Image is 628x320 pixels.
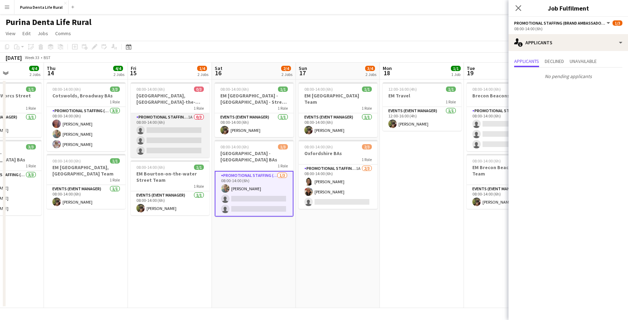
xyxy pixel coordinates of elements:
[46,69,56,77] span: 14
[467,92,545,99] h3: Brecon Beacons BAs
[215,171,293,217] app-card-role: Promotional Staffing (Brand Ambassadors)1/308:00-14:00 (6h)[PERSON_NAME]
[47,65,56,71] span: Thu
[197,66,207,71] span: 1/4
[52,29,74,38] a: Comms
[514,26,622,31] div: 08:00-14:00 (6h)
[509,34,628,51] div: Applicants
[35,29,51,38] a: Jobs
[23,55,41,60] span: Week 33
[131,92,209,105] h3: [GEOGRAPHIC_DATA], [GEOGRAPHIC_DATA]-the-water BAs
[362,105,372,111] span: 1 Role
[466,69,475,77] span: 19
[613,20,622,26] span: 1/3
[26,144,36,149] span: 3/3
[467,82,545,151] app-job-card: 08:00-14:00 (6h)0/3Brecon Beacons BAs1 RolePromotional Staffing (Brand Ambassadors)1A0/308:00-14:...
[114,72,124,77] div: 2 Jobs
[214,69,222,77] span: 16
[281,72,292,77] div: 2 Jobs
[29,66,39,71] span: 4/4
[44,55,51,60] div: BST
[38,30,48,37] span: Jobs
[383,92,461,99] h3: EM Travel
[545,59,564,64] span: Declined
[215,140,293,217] app-job-card: 08:00-14:00 (6h)1/3[GEOGRAPHIC_DATA] - [GEOGRAPHIC_DATA] BAs1 RolePromotional Staffing (Brand Amb...
[514,20,606,26] span: Promotional Staffing (Brand Ambassadors)
[472,158,501,164] span: 08:00-14:00 (6h)
[131,113,209,158] app-card-role: Promotional Staffing (Brand Ambassadors)1A0/308:00-14:00 (6h)
[362,144,372,149] span: 2/3
[131,160,209,215] app-job-card: 08:00-14:00 (6h)1/1EM Bourton-on-the-water Street Team1 RoleEvents (Event Manager)1/108:00-14:00 ...
[47,185,125,209] app-card-role: Events (Event Manager)1/108:00-14:00 (6h)[PERSON_NAME]
[47,154,125,209] app-job-card: 08:00-14:00 (6h)1/1EM [GEOGRAPHIC_DATA], [GEOGRAPHIC_DATA] Team1 RoleEvents (Event Manager)1/108:...
[136,165,165,170] span: 08:00-14:00 (6h)
[278,87,288,92] span: 1/1
[22,30,31,37] span: Edit
[299,113,377,137] app-card-role: Events (Event Manager)1/108:00-14:00 (6h)[PERSON_NAME]
[198,72,208,77] div: 2 Jobs
[220,144,249,149] span: 08:00-14:00 (6h)
[299,82,377,137] app-job-card: 08:00-14:00 (6h)1/1EM [GEOGRAPHIC_DATA] Team1 RoleEvents (Event Manager)1/108:00-14:00 (6h)[PERSO...
[362,87,372,92] span: 1/1
[299,150,377,156] h3: Oxfordshire BAs
[467,65,475,71] span: Tue
[47,164,125,177] h3: EM [GEOGRAPHIC_DATA], [GEOGRAPHIC_DATA] Team
[55,30,71,37] span: Comms
[194,165,204,170] span: 1/1
[304,144,333,149] span: 08:00-14:00 (6h)
[52,87,81,92] span: 08:00-14:00 (6h)
[3,29,18,38] a: View
[365,72,376,77] div: 2 Jobs
[194,87,204,92] span: 0/3
[299,92,377,105] h3: EM [GEOGRAPHIC_DATA] Team
[299,165,377,209] app-card-role: Promotional Staffing (Brand Ambassadors)1A2/308:00-14:00 (6h)[PERSON_NAME][PERSON_NAME]
[570,59,597,64] span: Unavailable
[136,87,165,92] span: 08:00-14:00 (6h)
[509,4,628,13] h3: Job Fulfilment
[113,66,123,71] span: 4/4
[110,158,120,164] span: 1/1
[220,87,249,92] span: 08:00-14:00 (6h)
[299,140,377,209] app-job-card: 08:00-14:00 (6h)2/3Oxfordshire BAs1 RolePromotional Staffing (Brand Ambassadors)1A2/308:00-14:00 ...
[20,29,33,38] a: Edit
[467,154,545,209] app-job-card: 08:00-14:00 (6h)1/1EM Brecon Beacons Street Team1 RoleEvents (Event Manager)1/108:00-14:00 (6h)[P...
[472,87,501,92] span: 08:00-14:00 (6h)
[6,54,22,61] div: [DATE]
[281,66,291,71] span: 2/4
[383,107,461,131] app-card-role: Events (Event Manager)1/112:00-16:00 (4h)[PERSON_NAME]
[278,163,288,168] span: 1 Role
[47,107,125,151] app-card-role: Promotional Staffing (Brand Ambassadors)3/308:00-14:00 (6h)[PERSON_NAME][PERSON_NAME][PERSON_NAME]
[131,82,209,158] app-job-card: 08:00-14:00 (6h)0/3[GEOGRAPHIC_DATA], [GEOGRAPHIC_DATA]-the-water BAs1 RolePromotional Staffing (...
[26,105,36,111] span: 1 Role
[131,65,136,71] span: Fri
[215,150,293,163] h3: [GEOGRAPHIC_DATA] - [GEOGRAPHIC_DATA] BAs
[47,92,125,99] h3: Cotswolds, Broadway BAs
[110,87,120,92] span: 3/3
[6,30,15,37] span: View
[26,87,36,92] span: 1/1
[130,69,136,77] span: 15
[362,157,372,162] span: 1 Role
[514,20,611,26] button: Promotional Staffing (Brand Ambassadors)
[194,105,204,111] span: 1 Role
[215,82,293,137] app-job-card: 08:00-14:00 (6h)1/1EM [GEOGRAPHIC_DATA] - [GEOGRAPHIC_DATA] - Street Team1 RoleEvents (Event Mana...
[446,87,456,92] span: 1/1
[47,82,125,151] app-job-card: 08:00-14:00 (6h)3/3Cotswolds, Broadway BAs1 RolePromotional Staffing (Brand Ambassadors)3/308:00-...
[509,70,628,82] p: No pending applicants
[388,87,417,92] span: 12:00-16:00 (4h)
[514,59,539,64] span: Applicants
[30,72,40,77] div: 2 Jobs
[110,177,120,183] span: 1 Role
[131,171,209,183] h3: EM Bourton-on-the-water Street Team
[451,72,460,77] div: 1 Job
[383,82,461,131] app-job-card: 12:00-16:00 (4h)1/1EM Travel1 RoleEvents (Event Manager)1/112:00-16:00 (4h)[PERSON_NAME]
[451,66,461,71] span: 1/1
